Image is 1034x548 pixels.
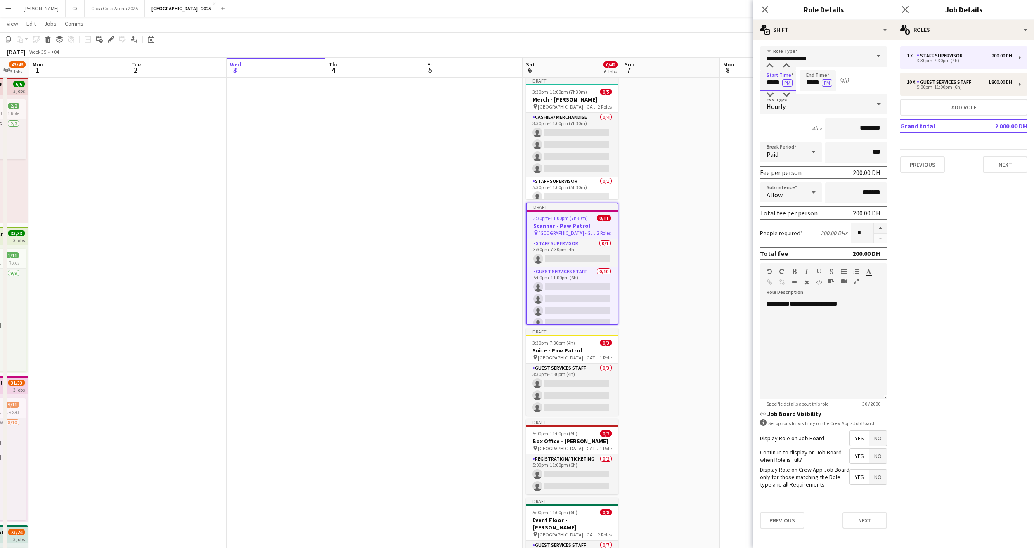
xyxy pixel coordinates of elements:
[526,419,618,494] div: Draft5:00pm-11:00pm (6h)0/2Box Office - [PERSON_NAME] [GEOGRAPHIC_DATA] - GATE 71 RoleRegistratio...
[828,278,834,285] button: Paste as plain text
[533,215,588,221] span: 3:30pm-11:00pm (7h30m)
[760,512,804,529] button: Previous
[822,79,832,87] button: PM
[866,268,871,275] button: Text Color
[525,65,535,75] span: 6
[600,509,612,515] span: 0/8
[526,61,535,68] span: Sat
[816,268,822,275] button: Underline
[327,65,339,75] span: 4
[13,81,25,87] span: 6/6
[723,61,734,68] span: Mon
[991,53,1012,59] div: 200.00 DH
[66,0,85,17] button: C3
[760,466,849,489] label: Display Role on Crew App Job Board only for those matching the Role type and all Requirements
[5,260,19,266] span: 3 Roles
[7,110,19,116] span: 1 Role
[760,209,818,217] div: Total fee per person
[539,230,597,236] span: [GEOGRAPHIC_DATA] - GATE 7
[853,268,859,275] button: Ordered List
[603,61,618,68] span: 0/40
[900,156,945,173] button: Previous
[31,65,43,75] span: 1
[760,419,887,427] div: Set options for visibility on the Crew App’s Job Board
[767,150,778,158] span: Paid
[532,509,577,515] span: 5:00pm-11:00pm (6h)
[5,402,19,408] span: 9/11
[856,401,887,407] span: 30 / 2000
[853,209,880,217] div: 200.00 DH
[427,61,434,68] span: Fri
[527,267,618,403] app-card-role: Guest Services Staff0/105:00pm-11:00pm (6h)
[526,328,618,335] div: Draft
[917,79,975,85] div: Guest Services Staff
[538,104,598,110] span: [GEOGRAPHIC_DATA] - GATE 7
[804,279,809,286] button: Clear Formatting
[538,354,600,361] span: [GEOGRAPHIC_DATA] - GATE 7
[983,156,1027,173] button: Next
[538,445,600,451] span: [GEOGRAPHIC_DATA] - GATE 7
[623,65,634,75] span: 7
[894,20,1034,40] div: Roles
[600,430,612,437] span: 0/2
[13,236,25,243] div: 3 jobs
[760,401,835,407] span: Specific details about this role
[3,252,19,258] span: 11/11
[5,409,19,415] span: 2 Roles
[526,328,618,416] app-job-card: Draft3:30pm-7:30pm (4h)0/3Suite - Paw Patrol [GEOGRAPHIC_DATA] - GATE 71 RoleGuest Services Staff...
[7,48,26,56] div: [DATE]
[767,268,772,275] button: Undo
[900,119,975,132] td: Grand total
[760,449,849,463] label: Continue to display on Job Board when Role is full?
[869,449,887,463] span: No
[850,449,869,463] span: Yes
[767,191,783,199] span: Allow
[538,531,598,538] span: [GEOGRAPHIC_DATA] - GATE 7
[625,61,634,68] span: Sun
[598,104,612,110] span: 2 Roles
[8,529,25,535] span: 23/24
[145,0,218,17] button: [GEOGRAPHIC_DATA] - 2025
[23,18,39,29] a: Edit
[526,364,618,416] app-card-role: Guest Services Staff0/33:30pm-7:30pm (4h)
[598,531,612,538] span: 2 Roles
[874,223,887,234] button: Increase
[753,20,894,40] div: Shift
[760,249,788,257] div: Total fee
[26,20,36,27] span: Edit
[8,380,25,386] span: 31/33
[842,512,887,529] button: Next
[907,53,917,59] div: 1 x
[13,87,25,94] div: 3 jobs
[907,79,917,85] div: 10 x
[839,77,849,84] div: (4h)
[526,203,618,325] app-job-card: Draft3:30pm-11:00pm (7h30m)0/11Scanner - Paw Patrol [GEOGRAPHIC_DATA] - GATE 72 RolesStaff Superv...
[841,268,847,275] button: Unordered List
[791,268,797,275] button: Bold
[907,85,1012,89] div: 5:00pm-11:00pm (6h)
[604,68,617,75] div: 6 Jobs
[850,431,869,446] span: Yes
[894,4,1034,15] h3: Job Details
[767,102,786,111] span: Hourly
[526,77,618,199] app-job-card: Draft3:30pm-11:00pm (7h30m)0/5Merch - [PERSON_NAME] [GEOGRAPHIC_DATA] - GATE 72 RolesCashier/ Mer...
[812,125,822,132] div: 4h x
[600,354,612,361] span: 1 Role
[526,437,618,445] h3: Box Office - [PERSON_NAME]
[532,340,575,346] span: 3:30pm-7:30pm (4h)
[532,430,577,437] span: 5:00pm-11:00pm (6h)
[33,61,43,68] span: Mon
[782,79,793,87] button: PM
[526,498,618,504] div: Draft
[828,268,834,275] button: Strikethrough
[760,410,887,418] h3: Job Board Visibility
[130,65,141,75] span: 2
[526,96,618,103] h3: Merch - [PERSON_NAME]
[51,49,59,55] div: +04
[426,65,434,75] span: 5
[7,20,18,27] span: View
[526,347,618,354] h3: Suite - Paw Patrol
[532,89,587,95] span: 3:30pm-11:00pm (7h30m)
